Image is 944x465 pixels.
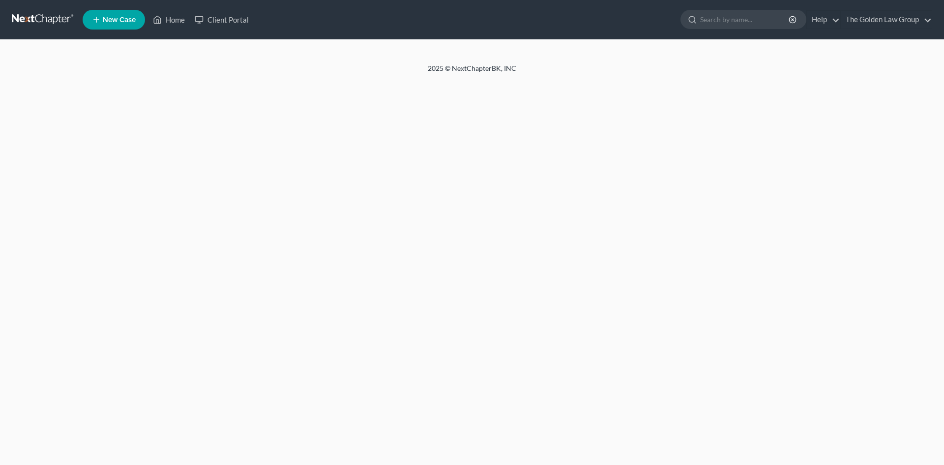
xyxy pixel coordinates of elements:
[103,16,136,24] span: New Case
[700,10,790,29] input: Search by name...
[192,63,752,81] div: 2025 © NextChapterBK, INC
[807,11,840,29] a: Help
[190,11,254,29] a: Client Portal
[148,11,190,29] a: Home
[841,11,932,29] a: The Golden Law Group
